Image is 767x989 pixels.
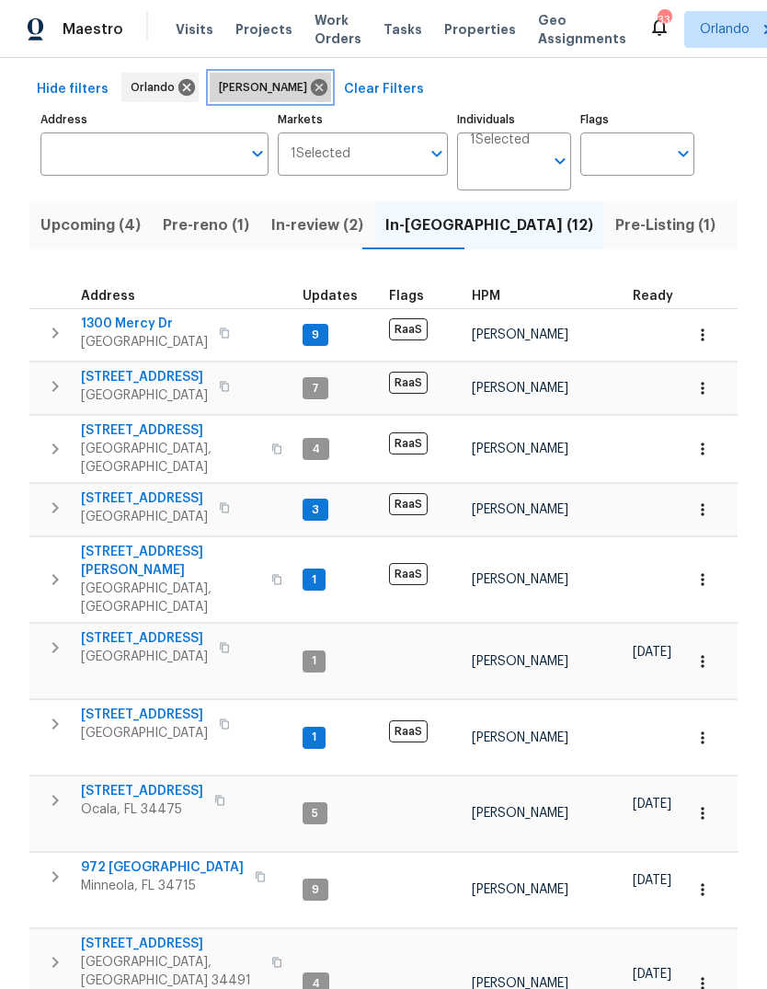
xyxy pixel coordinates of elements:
span: RaaS [389,493,428,515]
label: Markets [278,114,449,125]
span: [DATE] [633,968,671,981]
span: [DATE] [633,646,671,659]
span: 1 Selected [470,132,530,148]
div: Orlando [121,73,199,102]
span: Ocala, FL 34475 [81,800,203,819]
span: [DATE] [633,798,671,811]
span: Tasks [383,23,422,36]
span: Orlando [700,20,750,39]
span: [PERSON_NAME] [472,883,568,896]
span: 1 [304,653,324,669]
span: Clear Filters [344,78,424,101]
span: [STREET_ADDRESS] [81,706,208,724]
button: Clear Filters [337,73,431,107]
span: [PERSON_NAME] [219,78,315,97]
div: Earliest renovation start date (first business day after COE or Checkout) [633,290,690,303]
span: 5 [304,806,326,822]
span: Visits [176,20,213,39]
span: 972 [GEOGRAPHIC_DATA] [81,858,244,877]
div: 33 [658,11,670,29]
span: [STREET_ADDRESS] [81,782,203,800]
span: [GEOGRAPHIC_DATA], [GEOGRAPHIC_DATA] [81,580,260,616]
span: Geo Assignments [538,11,626,48]
span: Ready [633,290,673,303]
span: [STREET_ADDRESS] [81,368,208,386]
button: Open [547,148,573,174]
span: [GEOGRAPHIC_DATA] [81,724,208,742]
span: In-[GEOGRAPHIC_DATA] (12) [385,213,593,238]
span: [STREET_ADDRESS] [81,421,260,440]
span: Updates [303,290,358,303]
span: [DATE] [633,874,671,887]
span: Pre-Listing (1) [615,213,715,238]
span: Pre-reno (1) [163,213,249,238]
label: Individuals [457,114,571,125]
span: Work Orders [315,11,361,48]
span: 1 [304,730,324,745]
span: [GEOGRAPHIC_DATA] [81,648,208,666]
span: [PERSON_NAME] [472,328,568,341]
span: 1300 Mercy Dr [81,315,208,333]
button: Open [245,141,270,167]
button: Open [670,141,696,167]
span: 1 [304,572,324,588]
span: [PERSON_NAME] [472,382,568,395]
span: [GEOGRAPHIC_DATA], [GEOGRAPHIC_DATA] [81,440,260,477]
span: 9 [304,328,326,343]
span: Flags [389,290,424,303]
span: Properties [444,20,516,39]
span: [PERSON_NAME] [472,443,568,455]
span: 9 [304,882,326,898]
span: [STREET_ADDRESS] [81,629,208,648]
span: Orlando [131,78,182,97]
span: [GEOGRAPHIC_DATA] [81,333,208,351]
span: [PERSON_NAME] [472,731,568,744]
span: [STREET_ADDRESS] [81,935,260,953]
span: Projects [235,20,292,39]
span: [PERSON_NAME] [472,503,568,516]
span: RaaS [389,432,428,454]
span: [PERSON_NAME] [472,807,568,820]
span: Upcoming (4) [40,213,141,238]
span: In-review (2) [271,213,363,238]
span: 1 Selected [291,146,350,162]
label: Address [40,114,269,125]
span: Address [81,290,135,303]
span: [PERSON_NAME] [472,573,568,586]
button: Open [424,141,450,167]
span: RaaS [389,720,428,742]
span: Hide filters [37,78,109,101]
div: [PERSON_NAME] [210,73,331,102]
span: RaaS [389,318,428,340]
span: HPM [472,290,500,303]
button: Hide filters [29,73,116,107]
span: [STREET_ADDRESS] [81,489,208,508]
span: [STREET_ADDRESS][PERSON_NAME] [81,543,260,580]
label: Flags [580,114,694,125]
span: Minneola, FL 34715 [81,877,244,895]
span: 3 [304,502,326,518]
span: 7 [304,381,326,397]
span: Maestro [63,20,123,39]
span: [PERSON_NAME] [472,655,568,668]
span: [GEOGRAPHIC_DATA] [81,386,208,405]
span: [GEOGRAPHIC_DATA] [81,508,208,526]
span: RaaS [389,563,428,585]
span: RaaS [389,372,428,394]
span: 4 [304,442,327,457]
